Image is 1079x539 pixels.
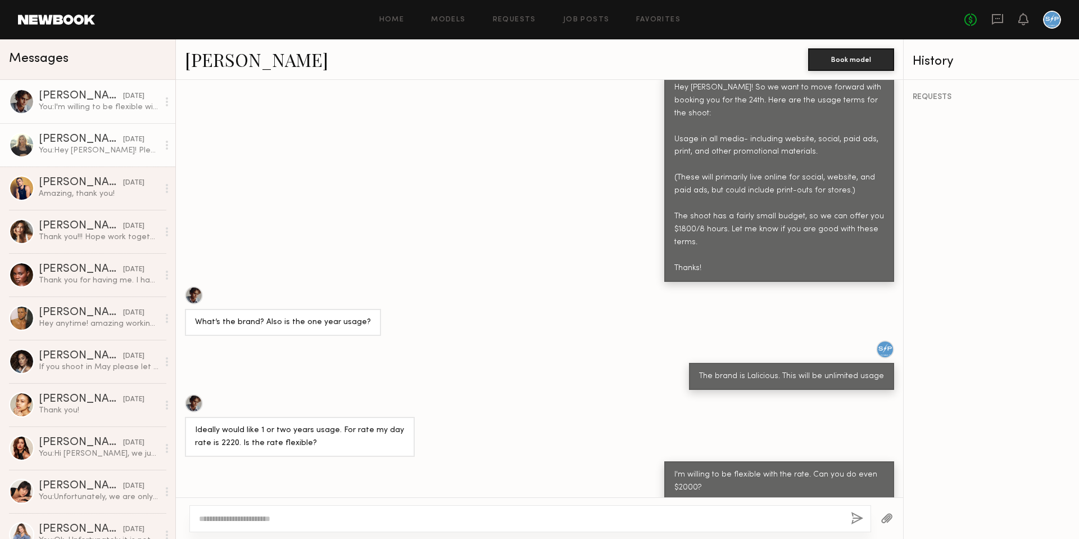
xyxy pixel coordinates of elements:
div: Hey anytime! amazing working with you too [PERSON_NAME]! Amazing crew and I had a great time. [39,318,158,329]
div: [DATE] [123,134,144,145]
span: Messages [9,52,69,65]
div: I'm willing to be flexible with the rate. Can you do even $2000? [674,469,884,495]
div: [DATE] [123,481,144,492]
button: Book model [808,48,894,71]
div: [PERSON_NAME] [39,91,123,102]
div: [DATE] [123,438,144,448]
div: You: I'm willing to be flexible with the rate. Can you do even $2000? [39,102,158,113]
div: Hey [PERSON_NAME]! So we want to move forward with booking you for the 24th. Here are the usage t... [674,82,884,275]
div: [PERSON_NAME] [39,307,123,318]
div: [DATE] [123,394,144,405]
div: You: Hi [PERSON_NAME], we just had our meeting with our client and we are going with other talent... [39,448,158,459]
div: You: Hey [PERSON_NAME]! Please let me know if you're available [DATE] for our body care photoshoo... [39,145,158,156]
div: [DATE] [123,178,144,188]
div: The brand is Lalicious. This will be unlimited usage [699,370,884,383]
div: [PERSON_NAME] [39,264,123,275]
a: Requests [493,16,536,24]
div: [PERSON_NAME] [39,221,123,232]
div: [PERSON_NAME] [39,480,123,492]
div: [DATE] [123,91,144,102]
div: You: Unfortunately, we are only shooting on the 30th. Best of luck on your other shoot! [39,492,158,502]
div: REQUESTS [913,93,1070,101]
a: Models [431,16,465,24]
div: Thank you! [39,405,158,416]
div: Amazing, thank you! [39,188,158,199]
a: Home [379,16,405,24]
div: [PERSON_NAME] [39,177,123,188]
div: [DATE] [123,264,144,275]
div: Thank you for having me. I had a great time! [39,275,158,286]
div: [PERSON_NAME] [39,134,123,145]
div: Thank you!!! Hope work together again 💘 [39,232,158,242]
a: Favorites [636,16,681,24]
div: What’s the brand? Also is the one year usage? [195,316,371,329]
a: [PERSON_NAME] [185,47,328,71]
div: [PERSON_NAME] [39,351,123,362]
div: [PERSON_NAME] [39,437,123,448]
div: [PERSON_NAME] [39,524,123,535]
div: [DATE] [123,308,144,318]
div: [PERSON_NAME] [39,394,123,405]
a: Job Posts [563,16,610,24]
div: If you shoot in May please let me know I’ll be in La and available [39,362,158,372]
div: [DATE] [123,221,144,232]
a: Book model [808,54,894,64]
div: [DATE] [123,351,144,362]
div: Ideally would like 1 or two years usage. For rate my day rate is 2220. Is the rate flexible? [195,424,405,450]
div: [DATE] [123,524,144,535]
div: History [913,55,1070,68]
